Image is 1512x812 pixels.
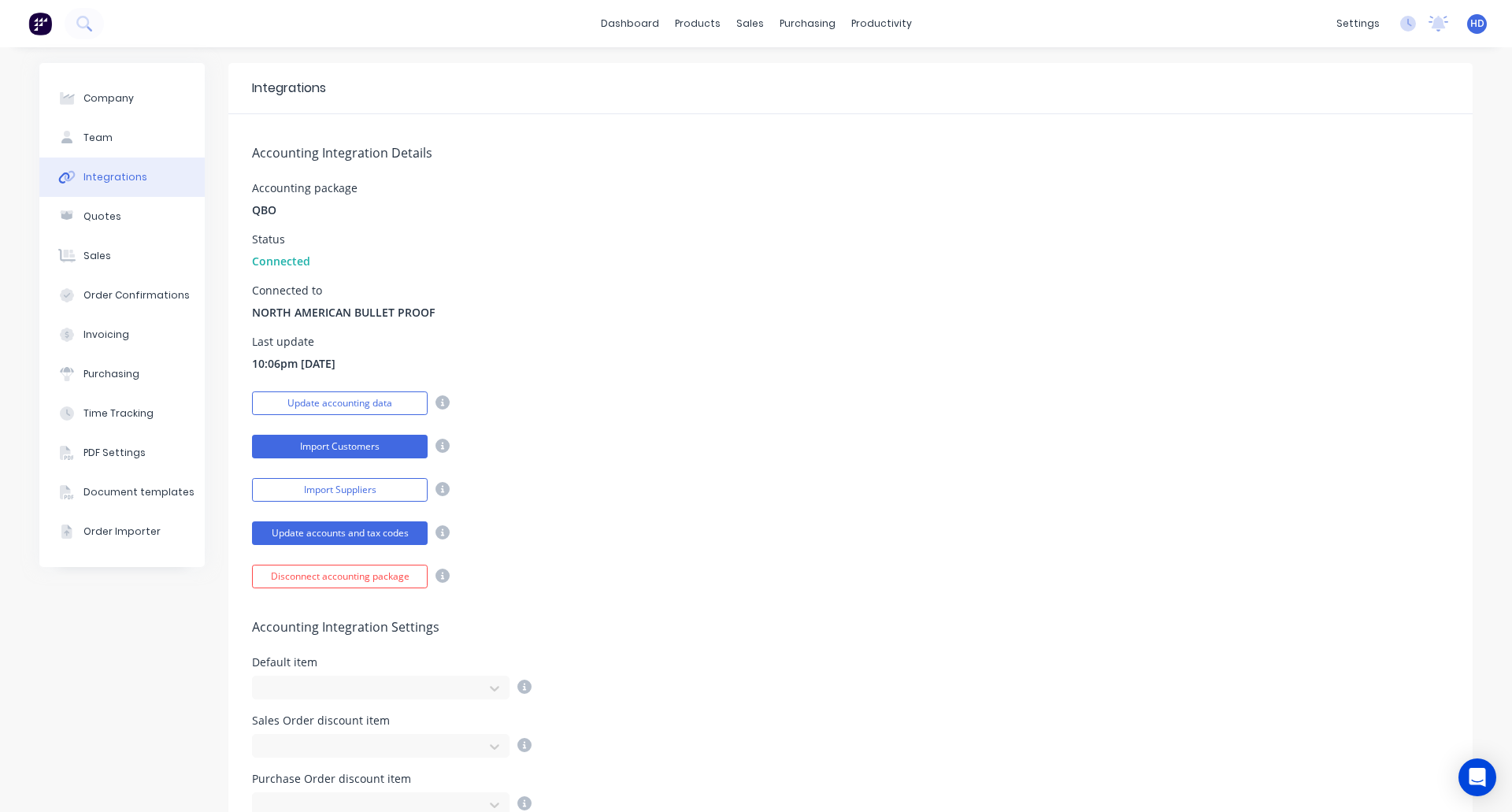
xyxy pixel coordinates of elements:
span: 10:06pm [DATE] [252,355,335,372]
div: Last update [252,336,335,347]
h5: Accounting Integration Details [252,146,1449,161]
div: Connected to [252,285,435,296]
div: Quotes [83,209,121,224]
button: Invoicing [39,315,205,354]
div: Sales Order discount item [252,715,532,726]
span: Connected [252,253,310,269]
div: Integrations [252,79,326,98]
div: Purchase Order discount item [252,773,532,784]
h5: Accounting Integration Settings [252,620,1449,635]
button: Disconnect accounting package [252,565,428,588]
div: Status [252,234,310,245]
div: Purchasing [83,367,139,381]
button: Order Importer [39,512,205,551]
div: PDF Settings [83,446,146,460]
div: Order Importer [83,525,161,539]
button: Team [39,118,205,158]
div: Default item [252,657,532,668]
button: Import Suppliers [252,478,428,502]
div: Accounting package [252,183,358,194]
div: Sales [83,249,111,263]
div: settings [1329,12,1388,35]
span: QBO [252,202,276,218]
button: Purchasing [39,354,205,394]
button: Sales [39,236,205,276]
button: PDF Settings [39,433,205,473]
div: Document templates [83,485,195,499]
div: sales [728,12,772,35]
button: Order Confirmations [39,276,205,315]
img: Factory [28,12,52,35]
button: Time Tracking [39,394,205,433]
span: NORTH AMERICAN BULLET PROOF [252,304,435,321]
div: Time Tracking [83,406,154,421]
div: Team [83,131,113,145]
div: products [667,12,728,35]
button: Integrations [39,158,205,197]
div: Integrations [83,170,147,184]
button: Import Customers [252,435,428,458]
div: Invoicing [83,328,129,342]
div: Open Intercom Messenger [1458,758,1496,796]
div: Company [83,91,134,106]
div: productivity [843,12,920,35]
a: dashboard [593,12,667,35]
span: HD [1470,17,1484,31]
button: Update accounts and tax codes [252,521,428,545]
button: Update accounting data [252,391,428,415]
div: Order Confirmations [83,288,190,302]
button: Quotes [39,197,205,236]
button: Company [39,79,205,118]
button: Document templates [39,473,205,512]
div: purchasing [772,12,843,35]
